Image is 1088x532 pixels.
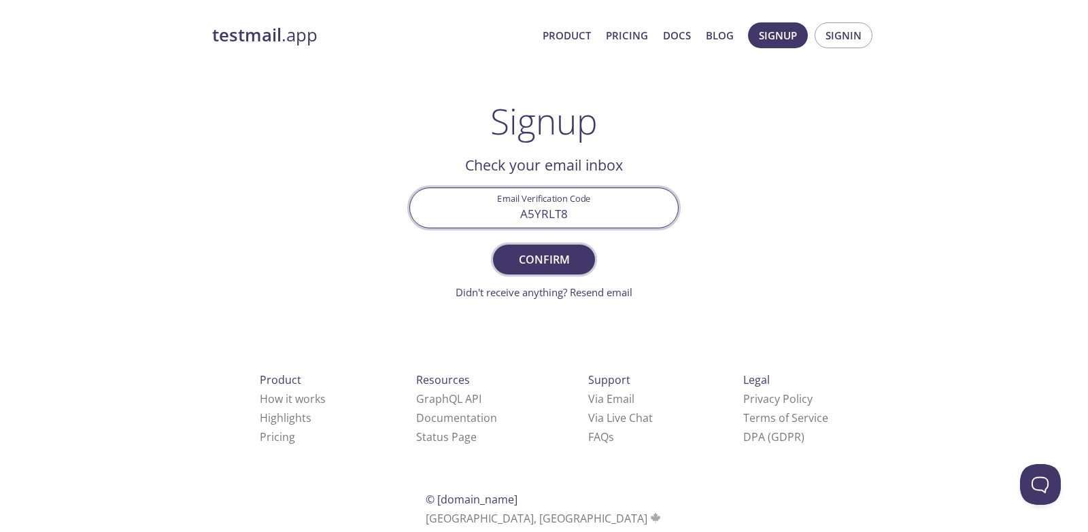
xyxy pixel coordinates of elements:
span: Confirm [508,250,580,269]
a: Via Live Chat [588,410,653,425]
a: GraphQL API [416,391,481,406]
a: Terms of Service [743,410,828,425]
span: Resources [416,372,470,387]
span: Legal [743,372,770,387]
a: Docs [663,26,691,44]
span: © [DOMAIN_NAME] [426,492,517,507]
h1: Signup [490,101,598,141]
button: Signin [815,22,872,48]
iframe: Help Scout Beacon - Open [1020,464,1061,505]
span: Signup [759,26,797,44]
a: Pricing [606,26,648,44]
a: Status Page [416,429,477,444]
span: Signin [826,26,862,44]
span: s [609,429,614,444]
a: Privacy Policy [743,391,813,406]
a: testmail.app [212,24,532,47]
strong: testmail [212,23,282,47]
a: Product [543,26,591,44]
a: FAQ [588,429,614,444]
span: Product [260,372,301,387]
span: [GEOGRAPHIC_DATA], [GEOGRAPHIC_DATA] [426,511,663,526]
a: DPA (GDPR) [743,429,804,444]
h2: Check your email inbox [409,154,679,177]
button: Signup [748,22,808,48]
a: Documentation [416,410,497,425]
button: Confirm [493,245,595,274]
span: Support [588,372,630,387]
a: Highlights [260,410,311,425]
a: Pricing [260,429,295,444]
a: Blog [706,26,734,44]
a: Didn't receive anything? Resend email [456,285,632,299]
a: How it works [260,391,326,406]
a: Via Email [588,391,634,406]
